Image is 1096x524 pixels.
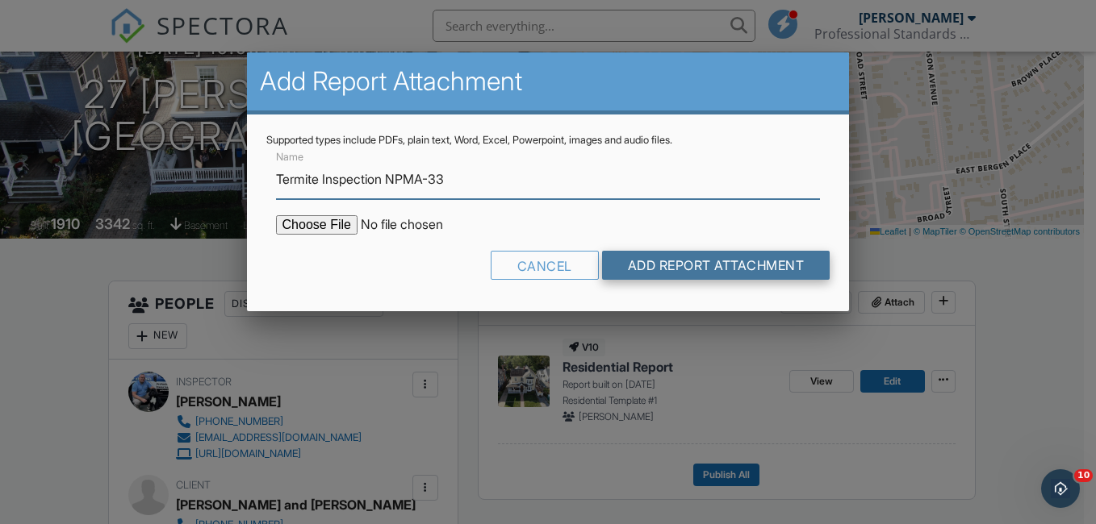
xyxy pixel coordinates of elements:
[602,251,830,280] input: Add Report Attachment
[1074,469,1093,482] span: 10
[1041,469,1080,508] iframe: Intercom live chat
[266,134,830,147] div: Supported types include PDFs, plain text, Word, Excel, Powerpoint, images and audio files.
[491,251,599,280] div: Cancel
[260,65,837,98] h2: Add Report Attachment
[276,150,303,164] label: Name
